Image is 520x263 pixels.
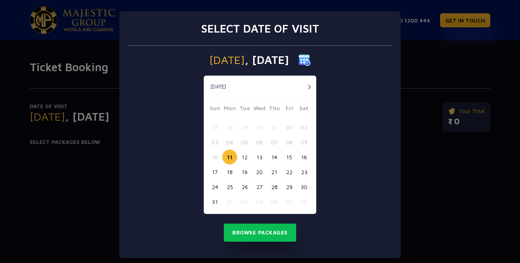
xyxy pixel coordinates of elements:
button: 21 [267,164,282,179]
button: 03 [207,135,222,150]
span: Thu [267,104,282,115]
span: Fri [282,104,297,115]
span: [DATE] [209,54,245,66]
button: 31 [207,194,222,209]
button: 23 [297,164,311,179]
button: 28 [222,120,237,135]
button: 12 [237,150,252,164]
span: Mon [222,104,237,115]
button: 01 [222,194,237,209]
h3: Select date of visit [201,22,319,35]
button: 20 [252,164,267,179]
span: , [DATE] [245,54,289,66]
button: 25 [222,179,237,194]
button: 27 [207,120,222,135]
button: 07 [267,135,282,150]
button: 13 [252,150,267,164]
button: 16 [297,150,311,164]
button: 02 [297,120,311,135]
button: 14 [267,150,282,164]
button: 06 [252,135,267,150]
button: 29 [282,179,297,194]
button: 04 [267,194,282,209]
button: 18 [222,164,237,179]
button: 01 [282,120,297,135]
button: 03 [252,194,267,209]
span: Sun [207,104,222,115]
button: 26 [237,179,252,194]
button: 29 [237,120,252,135]
img: calender icon [299,54,311,66]
button: 04 [222,135,237,150]
button: 31 [267,120,282,135]
button: 10 [207,150,222,164]
span: Sat [297,104,311,115]
button: 30 [297,179,311,194]
button: 24 [207,179,222,194]
button: 02 [237,194,252,209]
button: 17 [207,164,222,179]
button: 05 [237,135,252,150]
button: [DATE] [206,81,230,93]
button: Browse Packages [224,224,296,242]
span: Wed [252,104,267,115]
button: 11 [222,150,237,164]
button: 08 [282,135,297,150]
button: 30 [252,120,267,135]
button: 15 [282,150,297,164]
button: 27 [252,179,267,194]
button: 19 [237,164,252,179]
button: 05 [282,194,297,209]
button: 22 [282,164,297,179]
button: 06 [297,194,311,209]
button: 28 [267,179,282,194]
button: 09 [297,135,311,150]
span: Tue [237,104,252,115]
